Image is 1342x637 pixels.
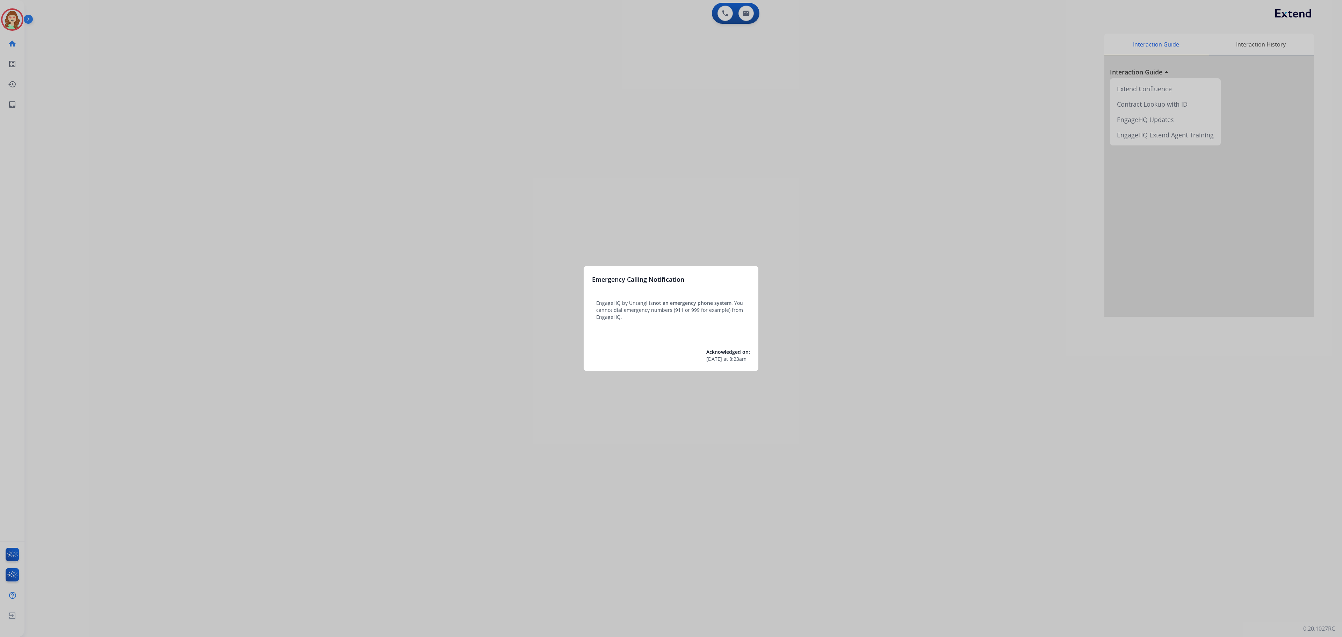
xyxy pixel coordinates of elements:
[729,356,746,363] span: 8:23am
[706,349,750,355] span: Acknowledged on:
[653,300,731,306] span: not an emergency phone system
[706,356,722,363] span: [DATE]
[1303,624,1335,633] p: 0.20.1027RC
[706,356,750,363] div: at
[592,274,684,284] h3: Emergency Calling Notification
[596,300,746,321] p: EngageHQ by Untangl is . You cannot dial emergency numbers (911 or 999 for example) from EngageHQ.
